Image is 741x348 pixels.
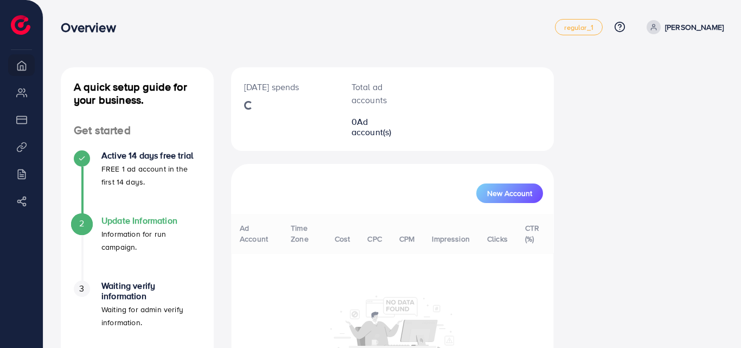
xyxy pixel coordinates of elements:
p: FREE 1 ad account in the first 14 days. [101,162,201,188]
p: [DATE] spends [244,80,325,93]
p: Waiting for admin verify information. [101,303,201,329]
h4: Get started [61,124,214,137]
button: New Account [476,184,543,203]
li: Active 14 days free trial [61,150,214,216]
h4: Update Information [101,216,201,226]
li: Waiting verify information [61,281,214,346]
h4: A quick setup guide for your business. [61,80,214,106]
span: regular_1 [564,24,593,31]
p: Total ad accounts [352,80,406,106]
h3: Overview [61,20,124,35]
a: regular_1 [555,19,602,35]
p: [PERSON_NAME] [665,21,724,34]
li: Update Information [61,216,214,281]
h4: Active 14 days free trial [101,150,201,161]
span: New Account [487,189,532,197]
h2: 0 [352,117,406,137]
span: 2 [79,217,84,230]
img: logo [11,15,30,35]
h4: Waiting verify information [101,281,201,301]
p: Information for run campaign. [101,227,201,254]
span: 3 [79,282,84,295]
a: [PERSON_NAME] [642,20,724,34]
span: Ad account(s) [352,116,392,138]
